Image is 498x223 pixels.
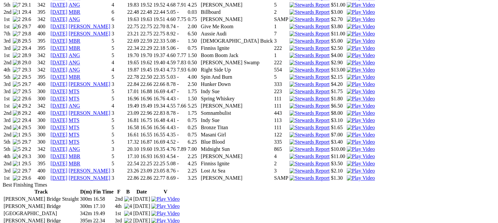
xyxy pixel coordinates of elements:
[13,103,21,109] img: 4
[153,38,165,44] td: 22.33
[13,175,21,181] img: 2
[127,74,139,80] td: 22.78
[50,9,67,15] a: [DATE]
[177,59,187,66] td: 7.83
[37,9,50,15] td: 395
[289,9,329,15] img: Stewards Report
[289,103,329,109] img: Stewards Report
[13,96,21,102] img: 2
[111,30,126,37] td: 3
[124,211,132,216] img: 4
[274,45,289,51] td: 222
[37,67,50,73] td: 342
[347,2,375,8] a: View replay
[13,2,21,8] img: 7
[13,117,21,123] img: 2
[50,31,67,36] a: [DATE]
[347,38,375,44] a: View replay
[37,45,50,51] td: 395
[331,16,346,23] td: $2.70
[69,45,81,51] a: MBR
[177,52,187,59] td: 7.77
[274,2,289,8] td: 5
[166,2,176,8] td: 4.68
[153,16,165,23] td: 19.51
[50,161,67,166] a: [DATE]
[347,31,375,37] img: Play Video
[289,117,329,123] img: Stewards Report
[166,45,176,51] td: 5.06
[289,67,329,73] img: Stewards Report
[50,16,67,22] a: [DATE]
[200,45,273,51] td: Finniss Ignite
[50,132,67,137] a: [DATE]
[347,60,375,66] img: Play Video
[127,67,139,73] td: 19.87
[187,30,200,37] td: 6.50
[289,38,329,44] img: Stewards Report
[166,30,176,37] td: 8.92
[274,9,289,15] td: 2
[347,45,375,51] img: Play Video
[166,38,176,44] td: 5.08
[50,153,67,159] a: [DATE]
[22,23,37,30] td: 29.7
[153,59,165,66] td: 19.40
[140,59,152,66] td: 19.62
[200,38,273,44] td: [DEMOGRAPHIC_DATA] Buick
[111,59,126,66] td: 4
[331,2,346,8] td: $51.00
[289,2,329,8] img: Stewards Report
[153,30,165,37] td: 22.75
[331,59,346,66] td: $2.90
[140,45,152,51] td: 22.29
[13,24,21,30] img: 6
[187,2,200,8] td: 4.25
[13,125,21,131] img: 4
[166,59,176,66] td: 4.59
[13,9,21,15] img: 1
[69,2,80,8] a: ANG
[140,52,152,59] td: 19.70
[13,74,21,80] img: 2
[3,38,12,44] td: 3rd
[166,9,176,15] td: 5.05
[13,45,21,51] img: 2
[347,16,375,22] img: Play Video
[22,9,37,15] td: 29.4
[127,59,139,66] td: 19.65
[50,103,67,109] a: [DATE]
[37,52,50,59] td: 342
[111,16,126,23] td: 6
[124,196,132,202] img: 4
[50,60,67,65] a: [DATE]
[177,16,187,23] td: 7.75
[347,24,375,30] img: Play Video
[111,45,126,51] td: 5
[127,30,139,37] td: 23.21
[347,139,375,145] a: View replay
[187,45,200,51] td: 0.75
[187,9,200,15] td: 0.03
[69,24,110,29] a: [PERSON_NAME]
[347,60,375,65] a: View replay
[331,9,346,15] td: $3.00
[13,132,21,138] img: 1
[22,74,37,80] td: 29.5
[347,67,375,73] img: Play Video
[331,30,346,37] td: $11.00
[140,38,152,44] td: 22.59
[69,67,80,72] a: ANG
[50,125,67,130] a: [DATE]
[140,74,152,80] td: 22.50
[347,67,375,72] a: View replay
[50,96,67,101] a: [DATE]
[3,74,12,80] td: 5th
[274,30,289,37] td: 7
[187,59,200,66] td: 0.50
[3,2,12,8] td: 5th
[153,67,165,73] td: 19.43
[13,16,21,22] img: 2
[111,9,126,15] td: 6
[50,52,67,58] a: [DATE]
